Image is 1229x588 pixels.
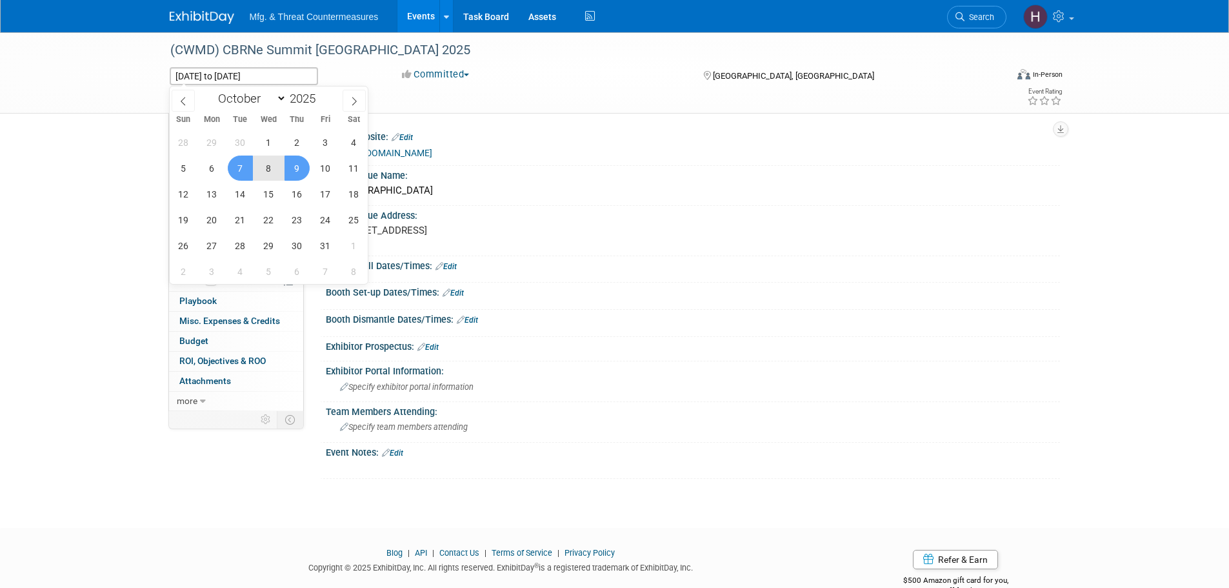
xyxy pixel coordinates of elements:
span: October 23, 2025 [285,207,310,232]
span: October 30, 2025 [285,233,310,258]
a: Edit [435,262,457,271]
span: October 18, 2025 [341,181,366,207]
span: Mon [197,116,226,124]
span: November 8, 2025 [341,259,366,284]
span: October 9, 2025 [285,156,310,181]
a: Edit [457,316,478,325]
span: Thu [283,116,311,124]
a: Refer & Earn [913,550,998,569]
div: Copyright © 2025 ExhibitDay, Inc. All rights reserved. ExhibitDay is a registered trademark of Ex... [170,559,833,574]
span: ROI, Objectives & ROO [179,356,266,366]
span: October 24, 2025 [313,207,338,232]
div: [GEOGRAPHIC_DATA] [335,181,1050,201]
div: Exhibitor Portal Information: [326,361,1060,378]
span: November 7, 2025 [313,259,338,284]
a: Asset Reservations [169,192,303,212]
span: October 11, 2025 [341,156,366,181]
span: September 30, 2025 [228,130,253,155]
span: October 17, 2025 [313,181,338,207]
div: Exhibit Hall Dates/Times: [326,256,1060,273]
sup: ® [534,562,539,569]
span: Search [964,12,994,22]
span: October 14, 2025 [228,181,253,207]
span: October 15, 2025 [256,181,281,207]
span: October 27, 2025 [199,233,225,258]
span: October 19, 2025 [171,207,196,232]
a: API [415,548,427,558]
a: Contact Us [439,548,479,558]
a: Search [947,6,1006,28]
div: In-Person [1032,70,1063,79]
span: October 4, 2025 [341,130,366,155]
span: Playbook [179,296,217,306]
a: more [169,392,303,411]
span: Budget [179,336,208,346]
span: October 1, 2025 [256,130,281,155]
span: October 28, 2025 [228,233,253,258]
span: November 5, 2025 [256,259,281,284]
span: October 3, 2025 [313,130,338,155]
span: October 2, 2025 [285,130,310,155]
div: Event Rating [1027,88,1062,95]
span: October 20, 2025 [199,207,225,232]
a: [URL][DOMAIN_NAME] [341,148,432,158]
a: Budget [169,332,303,351]
div: Booth Set-up Dates/Times: [326,283,1060,299]
a: Giveaways [169,212,303,232]
span: October 21, 2025 [228,207,253,232]
span: October 31, 2025 [313,233,338,258]
a: Edit [392,133,413,142]
img: Hillary Hawkins [1023,5,1048,29]
td: Toggle Event Tabs [277,411,303,428]
input: Event Start Date - End Date [170,67,318,85]
a: ROI, Objectives & ROO [169,352,303,371]
span: September 28, 2025 [171,130,196,155]
a: Event Information [169,113,303,132]
div: (CWMD) CBRNe Summit [GEOGRAPHIC_DATA] 2025 [166,39,987,62]
span: Misc. Expenses & Credits [179,316,280,326]
span: Wed [254,116,283,124]
span: | [554,548,563,558]
a: Booth [169,133,303,152]
span: October 6, 2025 [199,156,225,181]
span: November 1, 2025 [341,233,366,258]
span: Tasks [178,276,218,287]
span: October 29, 2025 [256,233,281,258]
span: October 26, 2025 [171,233,196,258]
a: Sponsorships [169,252,303,272]
span: Sat [339,116,368,124]
span: October 7, 2025 [228,156,253,181]
span: Attachments [179,376,231,386]
a: Misc. Expenses & Credits [169,312,303,331]
a: Edit [417,343,439,352]
span: | [405,548,413,558]
input: Year [286,91,325,106]
a: Shipments1 [169,232,303,252]
span: November 3, 2025 [199,259,225,284]
div: Team Members Attending: [326,402,1060,418]
a: Travel Reservations [169,172,303,192]
a: Privacy Policy [565,548,615,558]
a: Attachments [169,372,303,391]
span: Tue [226,116,254,124]
div: Exhibitor Prospectus: [326,337,1060,354]
span: October 16, 2025 [285,181,310,207]
span: October 13, 2025 [199,181,225,207]
span: 0% [204,276,218,286]
span: Sun [170,116,198,124]
a: Staff [169,153,303,172]
a: Tasks0% [169,272,303,292]
div: Event Venue Address: [326,206,1060,222]
a: Terms of Service [492,548,552,558]
a: Playbook [169,292,303,311]
button: Committed [397,68,474,81]
td: Personalize Event Tab Strip [255,411,277,428]
img: ExhibitDay [170,11,234,24]
a: Edit [382,449,403,458]
span: Specify team members attending [340,422,468,432]
span: October 8, 2025 [256,156,281,181]
a: Edit [443,289,464,298]
span: November 2, 2025 [171,259,196,284]
span: September 29, 2025 [199,130,225,155]
span: Specify exhibitor portal information [340,382,474,392]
